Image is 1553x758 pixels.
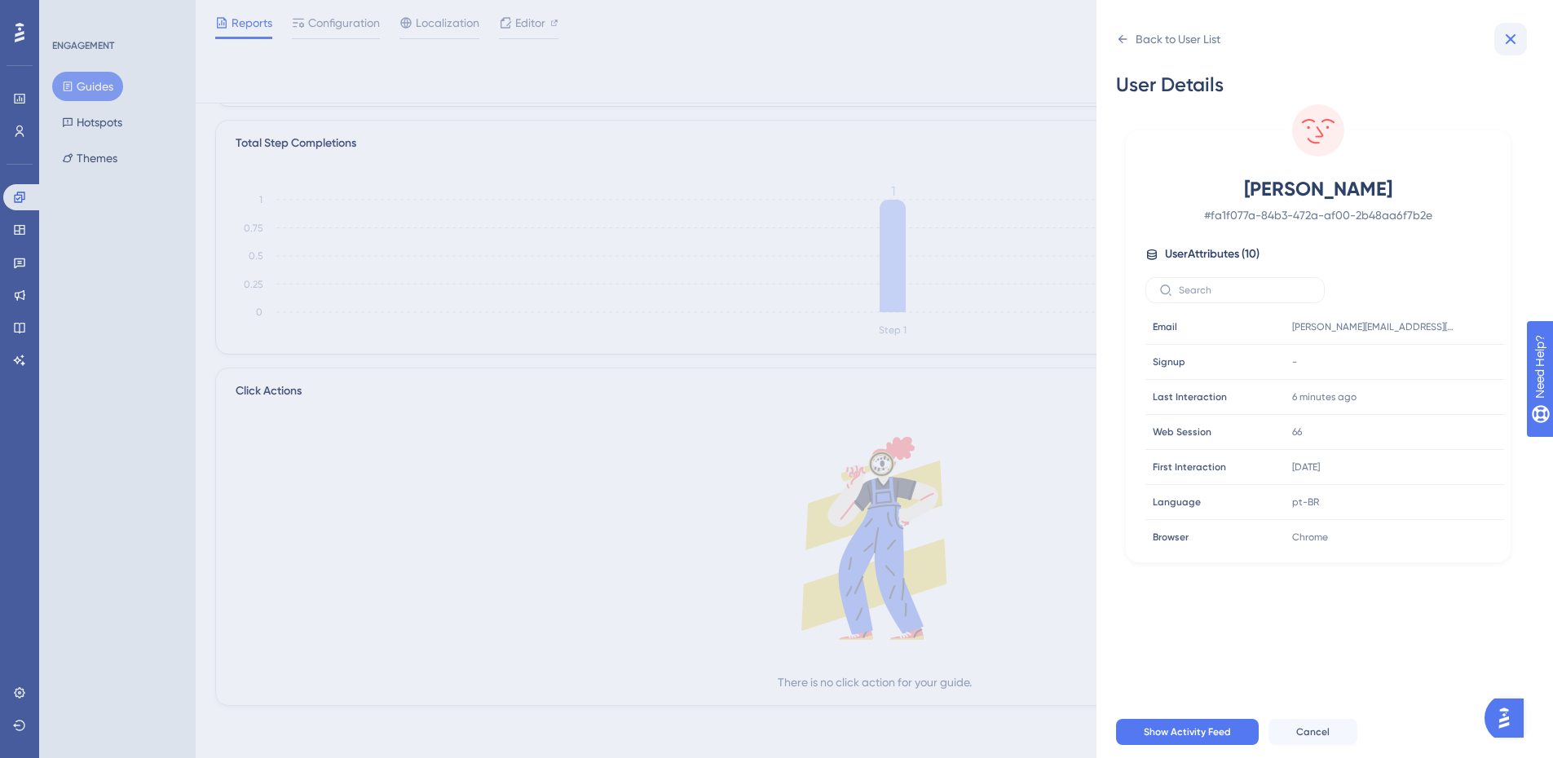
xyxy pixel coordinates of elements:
[1292,391,1357,403] time: 6 minutes ago
[1165,245,1260,264] span: User Attributes ( 10 )
[1179,284,1311,296] input: Search
[1153,320,1177,333] span: Email
[1292,355,1297,368] span: -
[1116,719,1259,745] button: Show Activity Feed
[1144,725,1231,738] span: Show Activity Feed
[1292,461,1320,473] time: [DATE]
[1153,355,1185,368] span: Signup
[1153,390,1227,403] span: Last Interaction
[1153,531,1189,544] span: Browser
[38,4,102,24] span: Need Help?
[1116,72,1520,98] div: User Details
[1268,719,1357,745] button: Cancel
[1292,531,1328,544] span: Chrome
[1292,496,1319,509] span: pt-BR
[1292,425,1302,438] span: 66
[1153,425,1211,438] span: Web Session
[1153,496,1201,509] span: Language
[1153,461,1226,474] span: First Interaction
[1136,29,1220,49] div: Back to User List
[1175,205,1462,225] span: # fa1f077a-84b3-472a-af00-2b48aa6f7b2e
[1292,320,1455,333] span: [PERSON_NAME][EMAIL_ADDRESS][PERSON_NAME][DOMAIN_NAME]
[1175,176,1462,202] span: [PERSON_NAME]
[1296,725,1330,738] span: Cancel
[1485,694,1533,743] iframe: UserGuiding AI Assistant Launcher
